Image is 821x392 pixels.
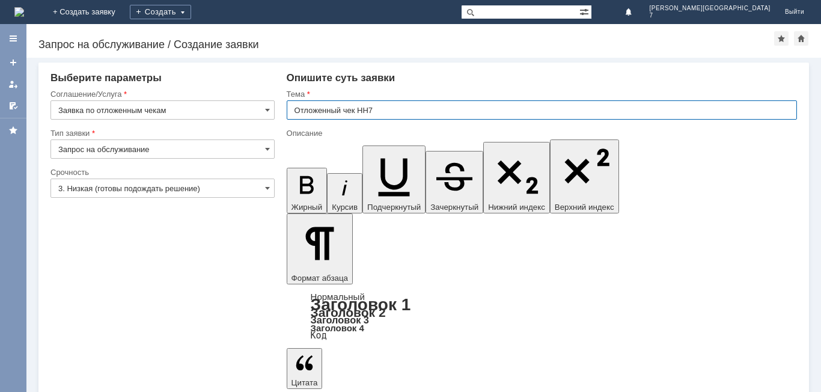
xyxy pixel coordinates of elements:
[14,7,24,17] img: logo
[287,293,797,340] div: Формат абзаца
[50,72,162,84] span: Выберите параметры
[550,139,619,213] button: Верхний индекс
[311,323,364,333] a: Заголовок 4
[327,173,362,213] button: Курсив
[650,12,771,19] span: 7
[311,295,411,314] a: Заголовок 1
[311,305,386,319] a: Заголовок 2
[579,5,591,17] span: Расширенный поиск
[4,75,23,94] a: Мои заявки
[4,53,23,72] a: Создать заявку
[130,5,191,19] div: Создать
[483,142,550,213] button: Нижний индекс
[426,151,483,213] button: Зачеркнутый
[50,129,272,137] div: Тип заявки
[287,168,328,213] button: Жирный
[311,314,369,325] a: Заголовок 3
[311,330,327,341] a: Код
[311,292,365,302] a: Нормальный
[555,203,614,212] span: Верхний индекс
[287,90,795,98] div: Тема
[488,203,545,212] span: Нижний индекс
[50,90,272,98] div: Соглашение/Услуга
[50,168,272,176] div: Срочность
[291,203,323,212] span: Жирный
[774,31,789,46] div: Добавить в избранное
[332,203,358,212] span: Курсив
[14,7,24,17] a: Перейти на домашнюю страницу
[794,31,808,46] div: Сделать домашней страницей
[287,213,353,284] button: Формат абзаца
[291,378,318,387] span: Цитата
[287,72,395,84] span: Опишите суть заявки
[362,145,426,213] button: Подчеркнутый
[650,5,771,12] span: [PERSON_NAME][GEOGRAPHIC_DATA]
[4,96,23,115] a: Мои согласования
[287,129,795,137] div: Описание
[38,38,774,51] div: Запрос на обслуживание / Создание заявки
[367,203,421,212] span: Подчеркнутый
[287,348,323,389] button: Цитата
[291,274,348,283] span: Формат абзаца
[430,203,478,212] span: Зачеркнутый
